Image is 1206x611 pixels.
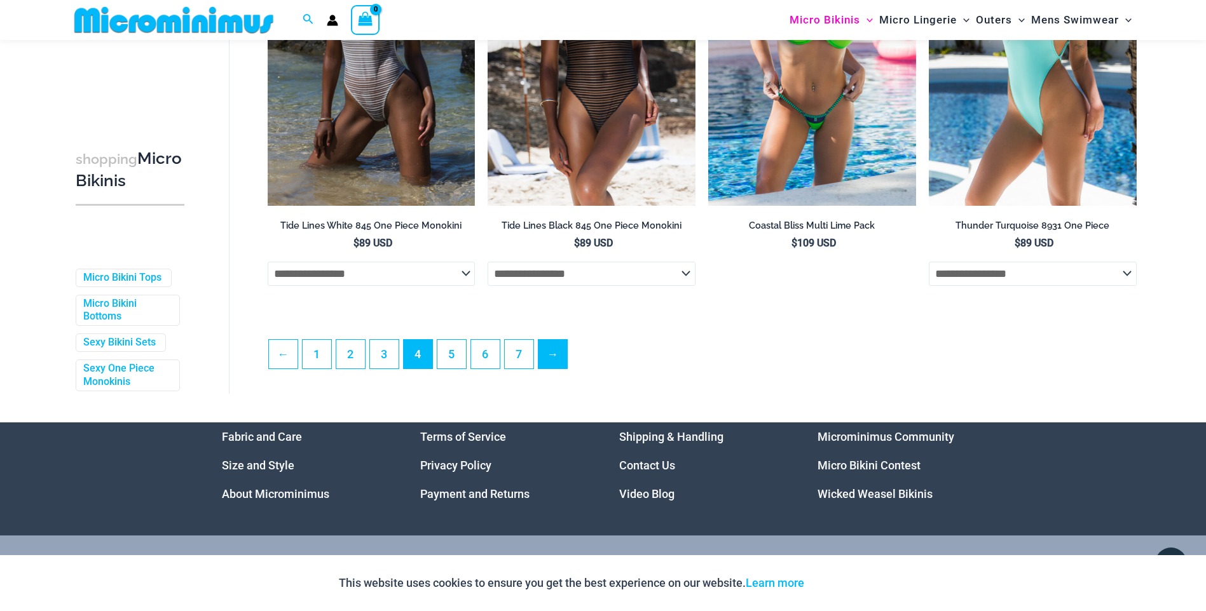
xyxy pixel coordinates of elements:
[76,151,137,167] span: shopping
[353,237,392,249] bdi: 89 USD
[83,362,170,389] a: Sexy One Piece Monokinis
[814,568,868,598] button: Accept
[336,340,365,368] a: Page 2
[538,340,567,368] a: →
[437,340,466,368] a: Page 5
[876,4,973,36] a: Micro LingerieMenu ToggleMenu Toggle
[708,220,916,236] a: Coastal Bliss Multi Lime Pack
[879,4,957,36] span: Micro Lingerie
[339,574,804,593] p: This website uses cookies to ensure you get the best experience on our website.
[973,4,1028,36] a: OutersMenu ToggleMenu Toggle
[619,487,675,500] a: Video Blog
[471,340,500,368] a: Page 6
[929,220,1137,232] h2: Thunder Turquoise 8931 One Piece
[327,15,338,26] a: Account icon link
[1119,4,1132,36] span: Menu Toggle
[957,4,970,36] span: Menu Toggle
[420,422,587,508] aside: Footer Widget 2
[785,2,1137,38] nav: Site Navigation
[420,422,587,508] nav: Menu
[619,430,723,443] a: Shipping & Handling
[976,4,1012,36] span: Outers
[619,422,786,508] aside: Footer Widget 3
[83,297,170,323] a: Micro Bikini Bottoms
[420,430,506,443] a: Terms of Service
[818,430,954,443] a: Microminimus Community
[786,4,876,36] a: Micro BikinisMenu ToggleMenu Toggle
[222,430,302,443] a: Fabric and Care
[1015,237,1053,249] bdi: 89 USD
[818,459,921,472] a: Micro Bikini Contest
[818,487,933,500] a: Wicked Weasel Bikinis
[269,340,298,368] a: ←
[222,459,294,472] a: Size and Style
[746,576,804,589] a: Learn more
[353,237,359,249] span: $
[488,220,696,236] a: Tide Lines Black 845 One Piece Monokini
[708,220,916,232] h2: Coastal Bliss Multi Lime Pack
[818,422,985,508] aside: Footer Widget 4
[303,340,331,368] a: Page 1
[83,271,161,285] a: Micro Bikini Tops
[83,336,156,349] a: Sexy Bikini Sets
[860,4,873,36] span: Menu Toggle
[69,6,278,34] img: MM SHOP LOGO FLAT
[222,487,329,500] a: About Microminimus
[1012,4,1025,36] span: Menu Toggle
[1028,4,1135,36] a: Mens SwimwearMenu ToggleMenu Toggle
[818,422,985,508] nav: Menu
[929,220,1137,236] a: Thunder Turquoise 8931 One Piece
[303,12,314,28] a: Search icon link
[574,237,580,249] span: $
[574,237,613,249] bdi: 89 USD
[370,340,399,368] a: Page 3
[1031,4,1119,36] span: Mens Swimwear
[268,220,476,232] h2: Tide Lines White 845 One Piece Monokini
[404,340,432,368] span: Page 4
[1015,237,1020,249] span: $
[420,487,530,500] a: Payment and Returns
[488,220,696,232] h2: Tide Lines Black 845 One Piece Monokini
[222,422,389,508] nav: Menu
[619,422,786,508] nav: Menu
[420,459,491,472] a: Privacy Policy
[619,459,675,472] a: Contact Us
[351,5,380,34] a: View Shopping Cart, empty
[76,148,184,192] h3: Micro Bikinis
[505,340,533,368] a: Page 7
[222,422,389,508] aside: Footer Widget 1
[791,237,797,249] span: $
[790,4,860,36] span: Micro Bikinis
[791,237,836,249] bdi: 109 USD
[268,339,1137,376] nav: Product Pagination
[268,220,476,236] a: Tide Lines White 845 One Piece Monokini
